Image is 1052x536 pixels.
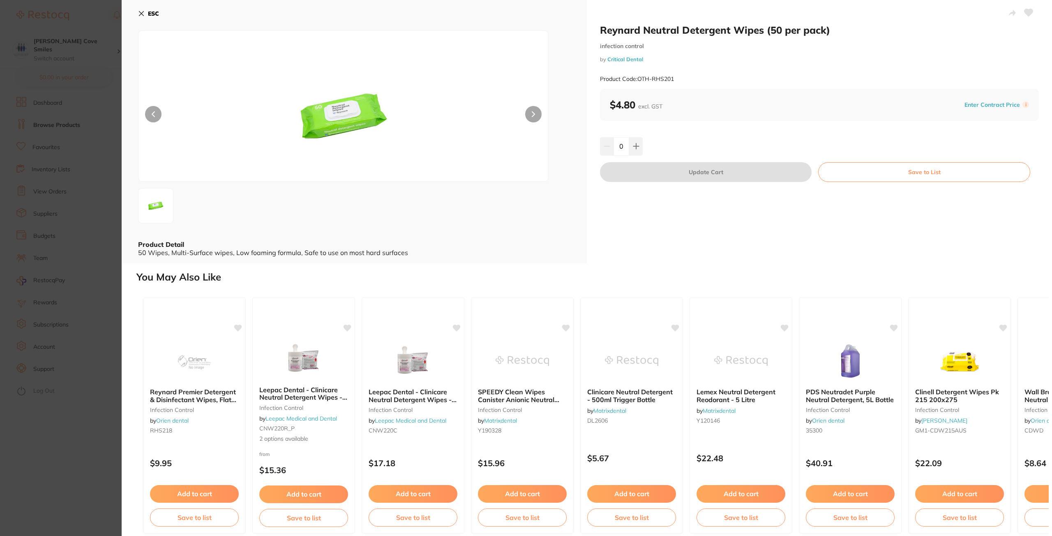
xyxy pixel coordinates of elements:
p: $15.96 [478,458,567,468]
b: Clinicare Neutral Detergent - 500ml Trigger Bottle [587,388,676,403]
a: Orien dental [812,417,844,424]
b: Leepac Dental - Clinicare Neutral Detergent Wipes - High Quality Dental Product [259,386,348,401]
b: $4.80 [610,99,662,111]
img: Reynard Premier Detergent & Disinfectant Wipes, Flat Pack of 100 [168,340,221,382]
img: Leepac Dental - Clinicare Neutral Detergent Wipes - High Quality Dental Product [277,338,330,380]
label: i [1022,101,1029,108]
small: Y190328 [478,427,567,434]
div: 50 Wipes, Multi-Surface wipes, Low foaming formula, Safe to use on most hard surfaces [138,249,570,256]
button: Update Cart [600,162,812,182]
button: Add to cart [478,485,567,502]
span: by [369,417,446,424]
p: $22.09 [915,458,1004,468]
small: infection control [806,407,895,413]
button: Save to List [818,162,1030,182]
button: Enter Contract Price [962,101,1022,109]
button: Add to cart [806,485,895,502]
button: Add to cart [697,485,785,502]
small: infection control [259,405,348,411]
small: by [600,56,1039,62]
b: PDS Neutradet Purple Neutral Detergent, 5L Bottle [806,388,895,403]
a: Matrixdental [593,407,626,414]
button: Add to cart [259,485,348,503]
img: LVdpcGVzLmpwZw [220,51,466,181]
b: Clinell Detergent Wipes Pk 215 200x275 [915,388,1004,403]
img: Clinell Detergent Wipes Pk 215 200x275 [933,340,986,382]
span: by [915,417,967,424]
small: infection control [478,407,567,413]
p: $5.67 [587,453,676,463]
a: [PERSON_NAME] [921,417,967,424]
span: by [587,407,626,414]
button: Save to list [697,508,785,527]
small: infection control [915,407,1004,413]
span: from [259,451,270,457]
img: Clinicare Neutral Detergent - 500ml Trigger Bottle [605,340,658,382]
button: Add to cart [150,485,239,502]
button: Save to list [478,508,567,527]
b: Product Detail [138,240,184,248]
button: Add to cart [369,485,457,502]
img: PDS Neutradet Purple Neutral Detergent, 5L Bottle [824,340,877,382]
img: Leepac Dental - Clinicare Neutral Detergent Wipes - High Quality Dental Product - Cannister [386,340,440,382]
small: Product Code: OTH-RHS201 [600,76,674,83]
small: RHS218 [150,427,239,434]
b: Reynard Premier Detergent & Disinfectant Wipes, Flat Pack of 100 [150,388,239,403]
b: Lemex Neutral Detergent Reodorant - 5 Litre [697,388,785,403]
button: Save to list [587,508,676,527]
img: LVdpcGVzLmpwZw [141,191,171,221]
span: by [478,417,517,424]
small: Y120146 [697,417,785,424]
p: $9.95 [150,458,239,468]
button: ESC [138,7,159,21]
small: infection control [369,407,457,413]
small: infection control [600,43,1039,50]
button: Save to list [150,508,239,527]
small: 35300 [806,427,895,434]
span: 2 options available [259,435,348,443]
p: $22.48 [697,453,785,463]
img: SPEEDY Clean Wipes Canister Anionic Neutral Detergent - 100 Wipes, 180x250mm [496,340,549,382]
h2: Reynard Neutral Detergent Wipes (50 per pack) [600,24,1039,36]
button: Save to list [915,508,1004,527]
h2: You May Also Like [136,271,1049,283]
a: Critical Dental [607,56,643,62]
b: Leepac Dental - Clinicare Neutral Detergent Wipes - High Quality Dental Product - Cannister [369,388,457,403]
span: by [806,417,844,424]
img: Lemex Neutral Detergent Reodorant - 5 Litre [714,340,768,382]
a: Leepac Medical and Dental [265,415,337,422]
button: Save to list [806,508,895,527]
small: CNW220C [369,427,457,434]
a: Matrixdental [703,407,736,414]
a: Matrixdental [484,417,517,424]
small: infection control [150,407,239,413]
button: Add to cart [915,485,1004,502]
a: Leepac Medical and Dental [375,417,446,424]
button: Save to list [259,509,348,527]
button: Save to list [369,508,457,527]
button: Add to cart [587,485,676,502]
small: DL2606 [587,417,676,424]
p: $40.91 [806,458,895,468]
p: $15.36 [259,465,348,475]
b: SPEEDY Clean Wipes Canister Anionic Neutral Detergent - 100 Wipes, 180x250mm [478,388,567,403]
span: by [150,417,189,424]
span: by [697,407,736,414]
a: Orien dental [156,417,189,424]
b: ESC [148,10,159,17]
small: GM1-CDW215AUS [915,427,1004,434]
span: by [259,415,337,422]
small: CNW220R_P [259,425,348,432]
p: $17.18 [369,458,457,468]
span: excl. GST [638,103,662,110]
